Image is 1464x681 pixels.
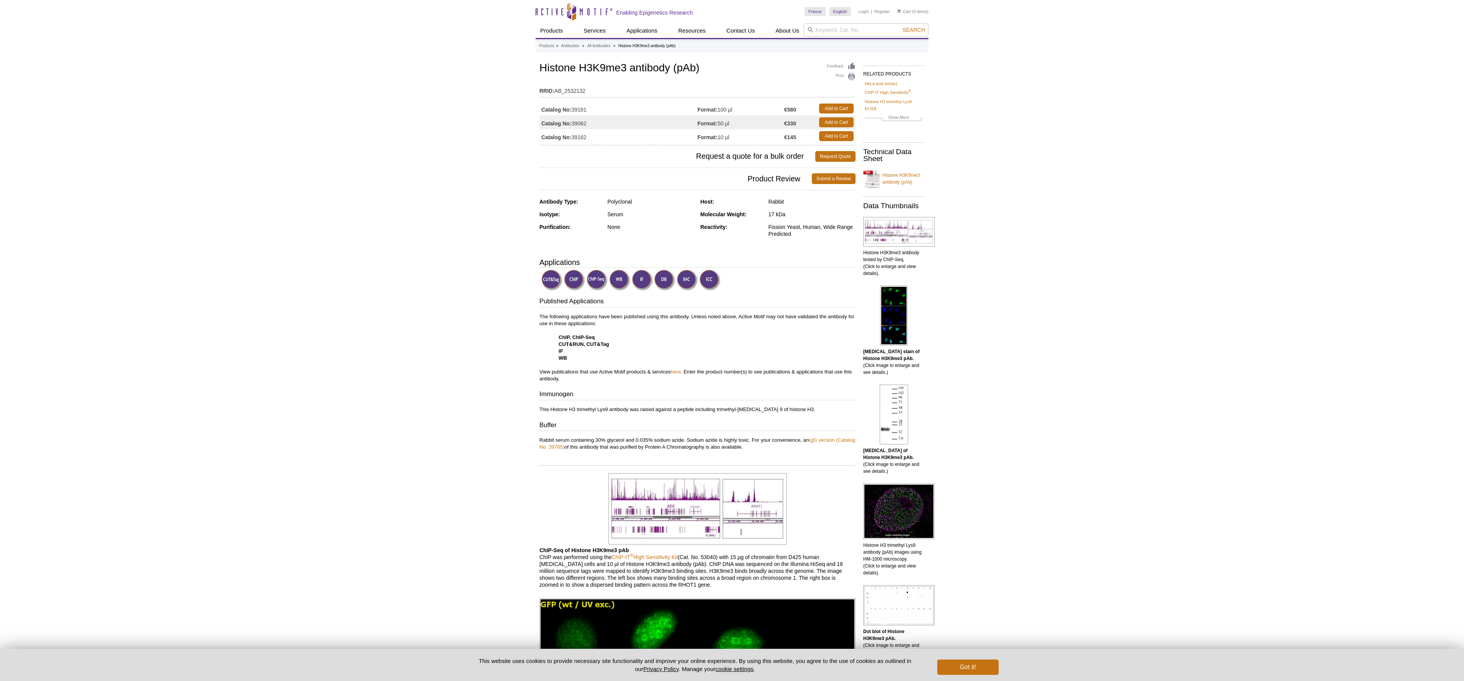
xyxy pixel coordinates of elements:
[701,211,747,217] strong: Molecular Weight:
[871,7,872,16] li: |
[937,660,999,675] button: Got it!
[859,9,869,14] a: Login
[539,129,697,143] td: 39162
[539,224,571,230] strong: Purification:
[874,9,890,14] a: Register
[716,666,753,672] button: cookie settings
[539,421,856,431] h3: Buffer
[863,628,925,656] p: (Click image to enlarge and see details.)
[556,44,558,48] li: »
[618,44,676,48] li: Histone H3K9me3 antibody (pAb)
[539,199,578,205] strong: Antibody Type:
[863,65,925,79] h2: RELATED PRODUCTS
[815,151,856,162] a: Request Quote
[559,355,567,361] strong: WB
[612,554,678,560] a: ChIP-IT®High Sensitivity Kit
[863,202,925,209] h2: Data Thumbnails
[539,437,856,451] p: Rabbit serum containing 30% glycerol and 0.035% sodium azide. Sodium azide is highly toxic. For y...
[465,657,925,673] p: This website uses cookies to provide necessary site functionality and improve your online experie...
[880,385,908,444] img: Histone H3K9me3 antibody (pAb) tested by Western blot.
[699,270,720,291] img: Immunocytochemistry Validated
[784,106,796,113] strong: €580
[819,117,854,127] a: Add to Cart
[863,542,925,576] p: Histone H3 trimethyl Lys9 antibody (pAb) images using HM-1000 microscopy. (Click to enlarge and v...
[701,199,714,205] strong: Host:
[768,211,856,218] div: 17 kDa
[607,211,694,218] div: Serum
[539,390,856,400] h3: Immunogen
[654,270,675,291] img: Dot Blot Validated
[541,134,572,141] strong: Catalog No:
[541,106,572,113] strong: Catalog No:
[539,83,856,95] td: AB_2532132
[587,270,608,291] img: ChIP-Seq Validated
[539,151,815,162] span: Request a quote for a bulk order
[616,9,693,16] h2: Enabling Epigenetics Research
[880,286,908,345] img: Histone H3K9me3 antibody (pAb) tested by immunofluorescence.
[539,406,856,413] p: This Histone H3 trimethyl Lys9 antibody was raised against a peptide including trimethyl-[MEDICAL...
[771,23,804,38] a: About Us
[863,249,925,277] p: Histone H3K9me3 antibody tested by ChIP-Seq. (Click to enlarge and view details).
[865,114,923,123] a: Show More
[587,43,610,49] a: All Antibodies
[564,270,585,291] img: ChIP Validated
[903,27,925,33] span: Search
[805,7,825,16] a: France
[541,120,572,127] strong: Catalog No:
[804,23,928,36] input: Keyword, Cat. No.
[900,26,927,33] button: Search
[677,270,698,291] img: Immunohistochemistry Validated
[539,87,554,94] strong: RRID:
[863,217,935,247] img: Histone H3K9me3 antibody tested by ChIP-Seq.
[863,629,904,641] b: Dot blot of Histone H3K9me3 pAb.
[812,173,856,184] a: Submit a Review
[827,72,856,81] a: Print
[539,297,856,308] h3: Published Applications
[559,348,563,354] strong: IF
[819,131,854,141] a: Add to Cart
[539,43,554,49] a: Products
[863,447,925,475] p: (Click image to enlarge and see details.)
[863,167,925,190] a: Histone H3K9me3 antibody (pAb)
[539,211,560,217] strong: Isotype:
[674,23,711,38] a: Resources
[897,9,911,14] a: Cart
[827,62,856,71] a: Feedback
[863,484,935,539] img: Histone H3 trimethyl Lys9 antibody (pAb) images using HM-1000 microscopy.
[908,89,911,93] sup: ®
[559,334,595,340] strong: ChIP, ChIP-Seq
[863,448,914,460] b: [MEDICAL_DATA] of Histone H3K9me3 pAb.
[697,115,784,129] td: 50 µl
[865,98,923,112] a: Histone H3 trimethyl Lys9 ELISA
[671,369,681,375] a: here
[539,173,812,184] span: Product Review
[609,270,630,291] img: Western Blot Validated
[632,270,653,291] img: Immunofluorescence Validated
[541,270,562,291] img: CUT&Tag Validated
[559,341,609,347] strong: CUT&RUN, CUT&Tag
[607,198,694,205] div: Polyclonal
[630,553,633,558] sup: ®
[608,473,787,544] img: Histone H3K9me3 antibody tested by ChIP-Seq.
[539,313,856,382] p: The following applications have been published using this antibody. Unless noted above, Active Mo...
[697,102,784,115] td: 100 µl
[579,23,610,38] a: Services
[697,120,717,127] strong: Format:
[622,23,662,38] a: Applications
[539,547,856,588] p: ChIP was performed using the (Cat. No. 53040) with 15 µg of chromatin from D425 human [MEDICAL_DA...
[536,23,567,38] a: Products
[697,129,784,143] td: 10 µl
[863,148,925,162] h2: Technical Data Sheet
[561,43,579,49] a: Antibodies
[819,104,854,113] a: Add to Cart
[722,23,759,38] a: Contact Us
[539,115,697,129] td: 39062
[697,106,717,113] strong: Format:
[539,257,856,268] h3: Applications
[829,7,851,16] a: English
[613,44,615,48] li: »
[863,348,925,376] p: (Click image to enlarge and see details.)
[697,134,717,141] strong: Format:
[863,585,935,625] img: Histone H3K9me3 antibody (pAb) tested by dot blot analysis.
[897,9,901,13] img: Your Cart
